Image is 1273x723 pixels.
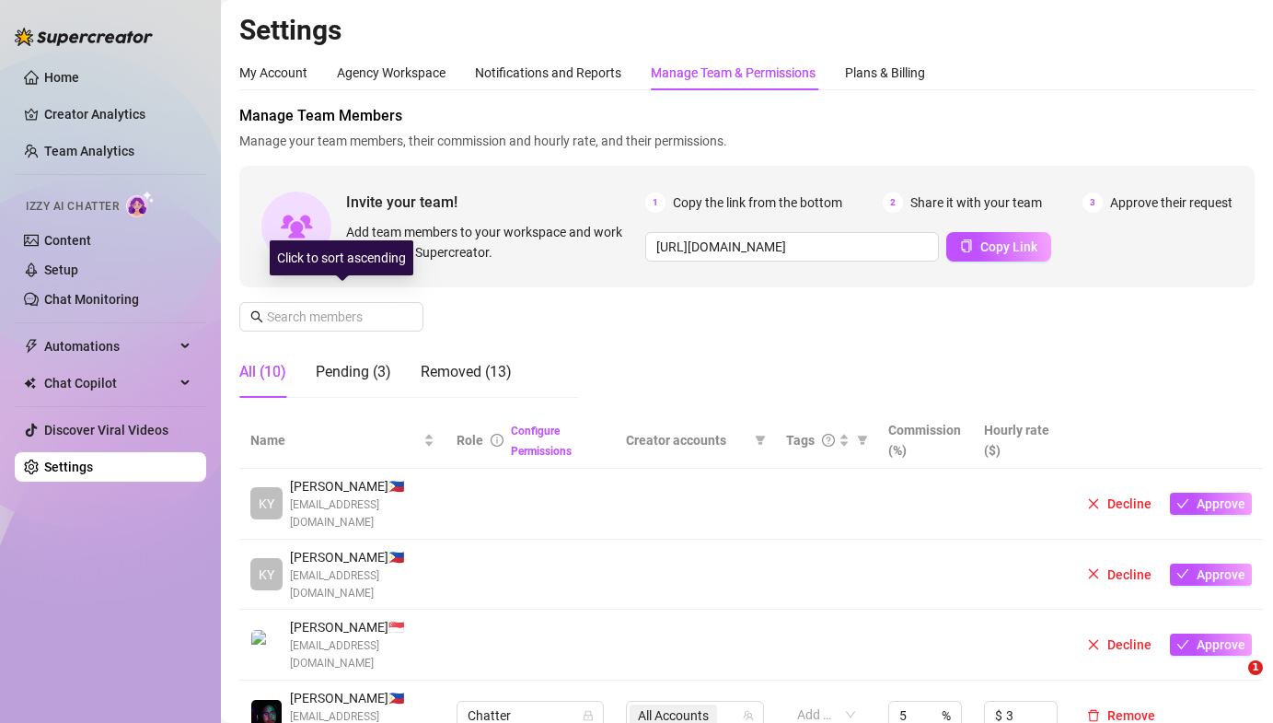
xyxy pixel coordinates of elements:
[239,131,1255,151] span: Manage your team members, their commission and hourly rate, and their permissions.
[511,425,572,458] a: Configure Permissions
[239,413,446,469] th: Name
[1087,497,1100,510] span: close
[1110,192,1232,213] span: Approve their request
[267,307,398,327] input: Search members
[960,239,973,252] span: copy
[1170,493,1252,515] button: Approve
[1170,564,1252,586] button: Approve
[1087,709,1100,722] span: delete
[877,413,973,469] th: Commission (%)
[1176,638,1189,651] span: check
[346,191,645,214] span: Invite your team!
[845,63,925,83] div: Plans & Billing
[910,192,1042,213] span: Share it with your team
[126,191,155,217] img: AI Chatter
[250,430,420,450] span: Name
[1107,496,1151,511] span: Decline
[475,63,621,83] div: Notifications and Reports
[1107,637,1151,652] span: Decline
[259,494,274,514] span: KY
[26,198,119,216] span: Izzy AI Chatter
[583,710,594,721] span: lock
[290,547,434,567] span: [PERSON_NAME] 🇵🇭
[743,710,754,721] span: team
[1170,634,1252,656] button: Approve
[290,476,434,496] span: [PERSON_NAME] 🇵🇭
[290,496,434,531] span: [EMAIL_ADDRESS][DOMAIN_NAME]
[1087,638,1100,651] span: close
[44,460,93,474] a: Settings
[346,222,638,262] span: Add team members to your workspace and work together on Supercreator.
[673,192,842,213] span: Copy the link from the bottom
[1197,496,1245,511] span: Approve
[316,361,391,383] div: Pending (3)
[857,435,868,446] span: filter
[786,430,815,450] span: Tags
[1080,634,1159,656] button: Decline
[44,423,168,437] a: Discover Viral Videos
[44,292,139,307] a: Chat Monitoring
[270,240,413,275] div: Click to sort ascending
[973,413,1069,469] th: Hourly rate ($)
[44,233,91,248] a: Content
[980,239,1037,254] span: Copy Link
[44,262,78,277] a: Setup
[239,63,307,83] div: My Account
[290,637,434,672] span: [EMAIL_ADDRESS][DOMAIN_NAME]
[15,28,153,46] img: logo-BBDzfeDw.svg
[1080,564,1159,586] button: Decline
[1176,497,1189,510] span: check
[755,435,766,446] span: filter
[1082,192,1103,213] span: 3
[1080,493,1159,515] button: Decline
[626,430,747,450] span: Creator accounts
[44,99,191,129] a: Creator Analytics
[651,63,816,83] div: Manage Team & Permissions
[457,433,483,448] span: Role
[822,434,835,447] span: question-circle
[251,630,282,660] img: Tanya
[239,361,286,383] div: All (10)
[239,105,1255,127] span: Manage Team Members
[853,426,872,454] span: filter
[44,368,175,398] span: Chat Copilot
[290,688,434,708] span: [PERSON_NAME] 🇵🇭
[24,339,39,354] span: thunderbolt
[1248,660,1263,675] span: 1
[491,434,503,447] span: info-circle
[290,567,434,602] span: [EMAIL_ADDRESS][DOMAIN_NAME]
[44,332,175,361] span: Automations
[239,13,1255,48] h2: Settings
[44,144,134,158] a: Team Analytics
[883,192,903,213] span: 2
[1176,567,1189,580] span: check
[1210,660,1255,705] iframe: Intercom live chat
[751,426,770,454] span: filter
[24,377,36,390] img: Chat Copilot
[946,232,1051,262] button: Copy Link
[44,70,79,85] a: Home
[1087,567,1100,580] span: close
[1197,567,1245,582] span: Approve
[1197,637,1245,652] span: Approve
[337,63,446,83] div: Agency Workspace
[259,565,274,585] span: KY
[1107,567,1151,582] span: Decline
[645,192,665,213] span: 1
[290,617,434,637] span: [PERSON_NAME] 🇸🇬
[250,310,263,323] span: search
[1107,708,1155,723] span: Remove
[421,361,512,383] div: Removed (13)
